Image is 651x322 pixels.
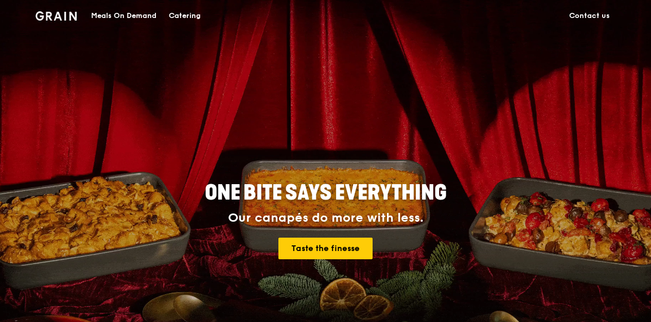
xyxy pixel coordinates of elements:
a: Catering [163,1,207,31]
div: Meals On Demand [91,1,156,31]
img: Grain [36,11,77,21]
span: ONE BITE SAYS EVERYTHING [205,181,447,205]
a: Contact us [563,1,616,31]
div: Our canapés do more with less. [140,211,511,225]
a: Taste the finesse [278,238,373,259]
div: Catering [169,1,201,31]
